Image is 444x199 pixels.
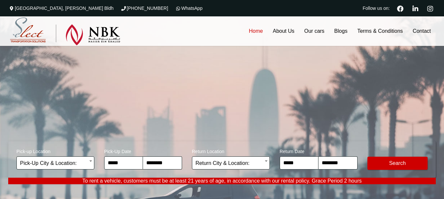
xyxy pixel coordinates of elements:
a: Instagram [424,5,436,12]
a: [PHONE_NUMBER] [120,6,168,11]
span: Return City & Location: [196,157,266,170]
a: Terms & Conditions [352,16,408,46]
img: Select Rent a Car [10,17,120,46]
a: WhatsApp [175,6,203,11]
a: About Us [268,16,299,46]
span: Pick-Up Date [104,145,182,156]
a: Linkedin [409,5,421,12]
span: Pick-Up City & Location: [16,156,94,169]
button: Modify Search [367,157,428,170]
a: Blogs [329,16,352,46]
p: To rent a vehicle, customers must be at least 21 years of age, in accordance with our rental poli... [8,178,436,184]
span: Return City & Location: [192,156,270,169]
span: Pick-Up City & Location: [20,157,91,170]
span: Return Date [280,145,358,156]
span: Pick-up Location [16,145,94,156]
a: Home [244,16,268,46]
a: Facebook [394,5,406,12]
a: Our cars [299,16,329,46]
a: Contact [408,16,436,46]
span: Return Location [192,145,270,156]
